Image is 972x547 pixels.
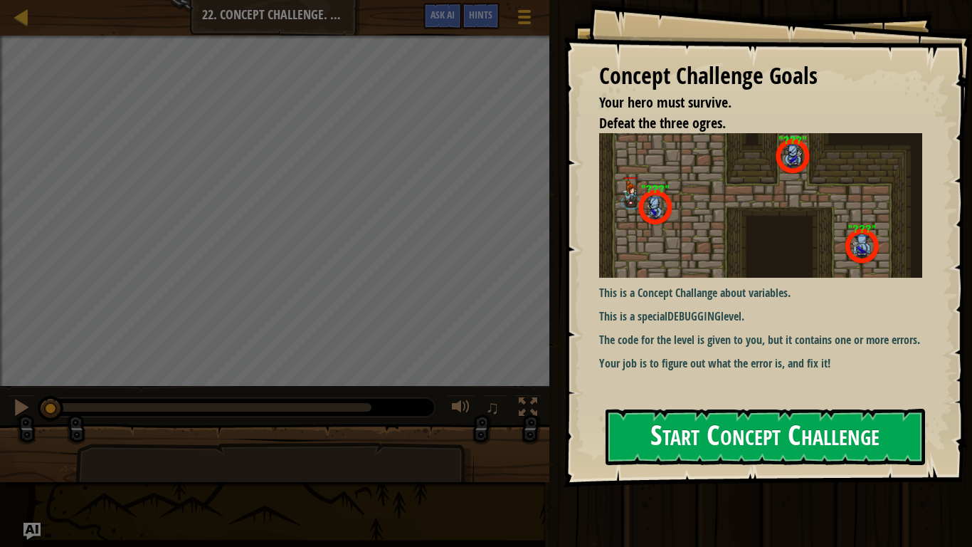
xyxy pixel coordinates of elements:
p: This is a Concept Challange about variables. [599,285,922,301]
p: This is a special level. [599,308,922,325]
span: ♫ [485,397,500,418]
button: Toggle fullscreen [514,395,542,424]
button: Show game menu [507,3,542,36]
span: Your hero must survive. [599,93,731,112]
li: Defeat the three ogres. [581,113,919,134]
span: Defeat the three ogres. [599,113,726,132]
button: Start Concept Challenge [606,409,925,465]
button: ♫ [482,395,507,424]
div: Concept Challenge Goals [599,60,922,93]
button: Ask AI [423,3,462,29]
span: Ask AI [430,8,455,21]
button: Ask AI [23,523,41,540]
li: Your hero must survive. [581,93,919,113]
button: Ctrl + P: Pause [7,395,36,424]
p: Your job is to figure out what the error is, and fix it! [599,355,922,372]
button: Adjust volume [447,395,475,424]
p: The code for the level is given to you, but it contains one or more errors. [599,332,922,348]
strong: DEBUGGING [667,308,721,324]
span: Hints [469,8,492,21]
img: Master of names [599,133,922,278]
